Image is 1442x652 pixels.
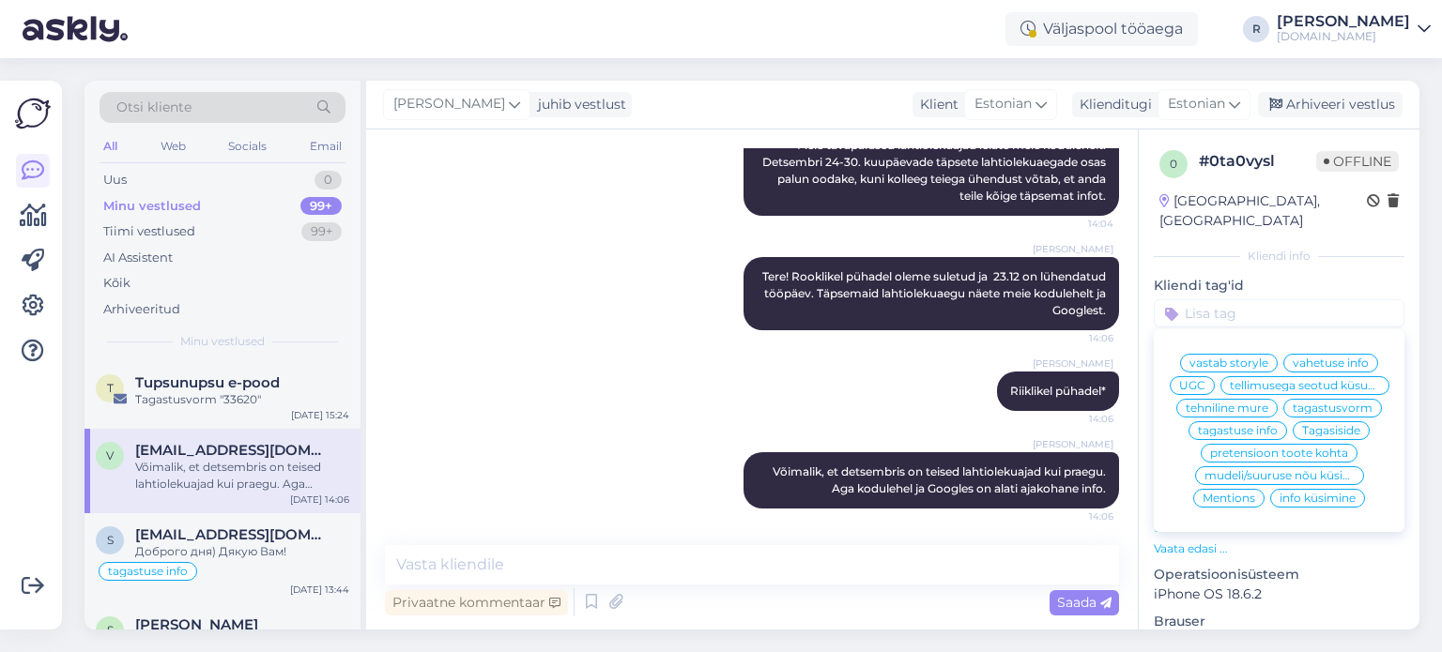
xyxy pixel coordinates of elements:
span: pretensioon toote kohta [1210,447,1348,459]
div: juhib vestlust [530,95,626,114]
div: Email [306,134,345,159]
div: Uus [103,171,127,190]
div: Arhiveeri vestlus [1258,92,1403,117]
span: s [107,533,114,547]
span: tellimusega seotud küsumus [1230,380,1380,391]
span: 0 [1170,157,1177,171]
div: Arhiveeritud [103,300,180,319]
span: Mentions [1203,493,1255,504]
span: S [107,623,114,637]
div: Kõik [103,274,130,293]
p: Operatsioonisüsteem [1154,565,1404,584]
div: Väljaspool tööaega [1005,12,1198,46]
div: Privaatne kommentaar [385,590,568,615]
span: UGC [1179,380,1205,391]
div: [DATE] 14:06 [290,493,349,507]
div: Tagastusvorm "33620" [135,391,349,408]
span: Minu vestlused [180,333,265,350]
span: mudeli/suuruse nõu küsimine [1204,470,1355,481]
span: Otsi kliente [116,98,192,117]
span: [PERSON_NAME] [1033,242,1113,256]
div: All [100,134,121,159]
span: [PERSON_NAME] [1033,356,1113,371]
span: Tupsunupsu e-pood [135,374,280,391]
span: Tere! Rooklikel pühadel oleme suletud ja 23.12 on lühendatud tööpäev. Täpsemaid lahtiolekuaegu nä... [762,269,1109,317]
span: vahetuse info [1293,357,1369,369]
span: Estonian [974,94,1032,114]
div: [DATE] 15:24 [291,408,349,422]
div: AI Assistent [103,249,173,267]
p: iPhone OS 18.6.2 [1154,584,1404,604]
div: 99+ [300,197,342,216]
span: Saada [1057,594,1112,611]
span: [PERSON_NAME] [1033,437,1113,451]
input: Lisa tag [1154,299,1404,327]
p: Brauser [1154,612,1404,631]
div: Kliendi info [1154,248,1404,265]
span: veronikar3@hotmail.com [135,442,330,459]
span: Sandra Maurer [135,616,258,633]
span: tagastuse info [108,566,188,577]
div: [GEOGRAPHIC_DATA], [GEOGRAPHIC_DATA] [1159,191,1367,231]
span: tehniline mure [1186,402,1268,414]
div: R [1243,16,1269,42]
span: info küsimine [1280,493,1356,504]
span: vastab storyle [1189,357,1268,369]
div: Minu vestlused [103,197,201,216]
span: [PERSON_NAME] [393,94,505,114]
div: # 0ta0vysl [1199,150,1316,173]
span: tagastuse info [1198,425,1278,436]
div: 0 [314,171,342,190]
span: v [106,448,114,462]
img: Askly Logo [15,96,51,131]
span: Offline [1316,151,1399,172]
span: 14:06 [1043,331,1113,345]
p: Vaata edasi ... [1154,540,1404,557]
span: tagastusvorm [1293,402,1373,414]
div: [DOMAIN_NAME] [1277,29,1410,44]
div: [PERSON_NAME] [1277,14,1410,29]
div: Доброго дня) Дякую Вам! [135,543,349,560]
span: 14:04 [1043,217,1113,231]
span: Võimalik, et detsembris on teised lahtiolekuajad kui praegu. Aga kodulehel ja Googles on alati aj... [773,464,1109,495]
div: Võimalik, et detsembris on teised lahtiolekuajad kui praegu. Aga kodulehel ja Googles on alati aj... [135,459,349,493]
div: Klient [913,95,959,114]
a: [PERSON_NAME][DOMAIN_NAME] [1277,14,1431,44]
span: 14:06 [1043,412,1113,426]
span: sunshine.jfy@gmail.com [135,526,330,543]
span: Riiklikel pühadel* [1010,384,1106,398]
div: Web [157,134,190,159]
div: [DATE] 13:44 [290,583,349,597]
span: Estonian [1168,94,1225,114]
span: T [107,381,114,395]
span: Tagasiside [1302,425,1360,436]
div: Tiimi vestlused [103,222,195,241]
div: Klienditugi [1072,95,1152,114]
div: 99+ [301,222,342,241]
p: Kliendi tag'id [1154,276,1404,296]
span: 14:06 [1043,509,1113,523]
div: Socials [224,134,270,159]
